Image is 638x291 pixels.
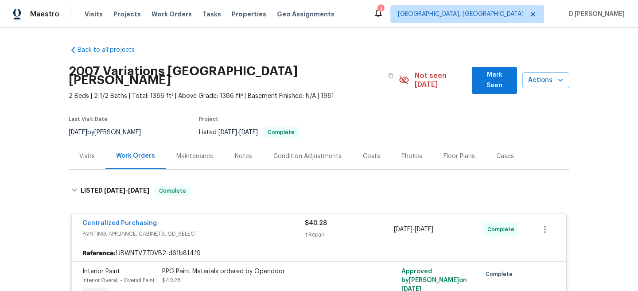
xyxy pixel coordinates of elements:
[264,130,298,135] span: Complete
[487,225,518,234] span: Complete
[529,75,562,86] span: Actions
[486,270,516,279] span: Complete
[199,129,299,136] span: Listed
[363,152,380,161] div: Costs
[377,5,384,14] div: 3
[104,187,149,194] span: -
[394,225,433,234] span: -
[496,152,514,161] div: Cases
[69,129,87,136] span: [DATE]
[69,46,154,54] a: Back to all projects
[218,129,258,136] span: -
[82,278,155,283] span: Interior Overall - Overall Paint
[113,10,141,19] span: Projects
[479,70,510,91] span: Mark Seen
[82,249,115,258] b: Reference:
[116,151,155,160] div: Work Orders
[394,226,412,233] span: [DATE]
[162,278,181,283] span: $40.28
[398,10,524,19] span: [GEOGRAPHIC_DATA], [GEOGRAPHIC_DATA]
[239,129,258,136] span: [DATE]
[199,116,218,122] span: Project
[522,72,569,89] button: Actions
[273,152,342,161] div: Condition Adjustments
[202,11,221,17] span: Tasks
[443,152,475,161] div: Floor Plans
[305,220,327,226] span: $40.28
[69,116,108,122] span: Last Visit Date
[82,220,157,226] a: Centralized Purchasing
[30,10,59,19] span: Maestro
[176,152,214,161] div: Maintenance
[565,10,625,19] span: D [PERSON_NAME]
[69,92,399,101] span: 2 Beds | 2 1/2 Baths | Total: 1386 ft² | Above Grade: 1386 ft² | Basement Finished: N/A | 1981
[69,177,569,205] div: LISTED [DATE]-[DATE]Complete
[82,229,305,238] span: PAINTING, APPLIANCE, CABINETS, OD_SELECT
[383,68,399,84] button: Copy Address
[156,186,190,195] span: Complete
[152,10,192,19] span: Work Orders
[72,245,566,261] div: 1JBWNTV7TDVB2-d61b814f9
[232,10,266,19] span: Properties
[69,67,383,85] h2: 2007 Variations [GEOGRAPHIC_DATA][PERSON_NAME]
[277,10,335,19] span: Geo Assignments
[472,67,517,94] button: Mark Seen
[305,230,394,239] div: 1 Repair
[104,187,125,194] span: [DATE]
[85,10,103,19] span: Visits
[218,129,237,136] span: [DATE]
[79,152,95,161] div: Visits
[69,127,152,138] div: by [PERSON_NAME]
[415,71,467,89] span: Not seen [DATE]
[235,152,252,161] div: Notes
[415,226,433,233] span: [DATE]
[401,152,422,161] div: Photos
[81,186,149,196] h6: LISTED
[162,267,356,276] div: PPG Paint Materials ordered by Opendoor
[128,187,149,194] span: [DATE]
[82,268,120,275] span: Interior Paint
